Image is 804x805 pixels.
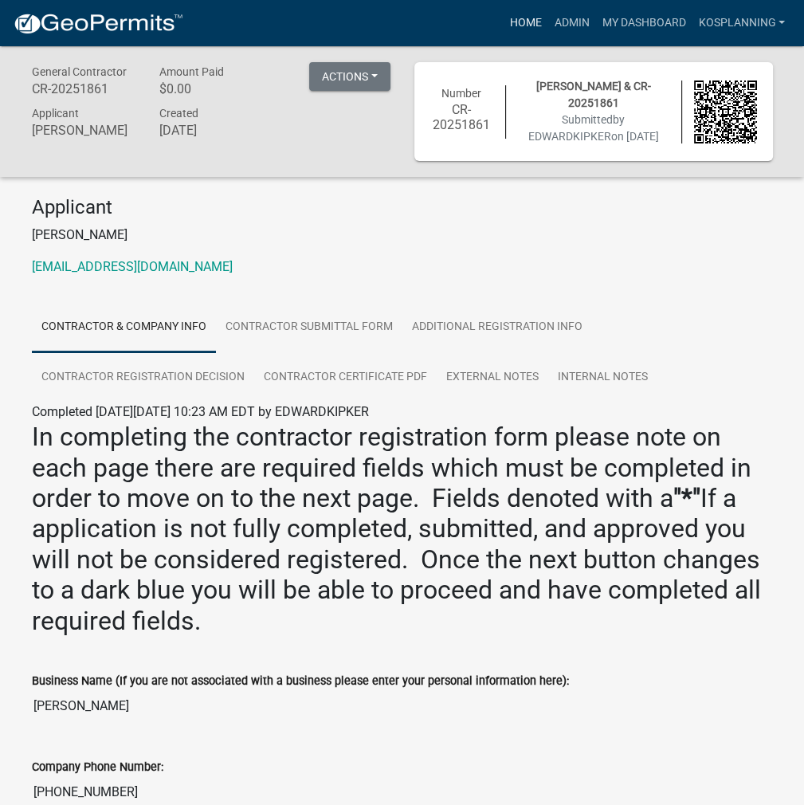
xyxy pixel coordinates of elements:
[437,352,548,403] a: External Notes
[528,113,659,143] span: Submitted on [DATE]
[503,8,547,38] a: Home
[595,8,692,38] a: My Dashboard
[32,65,127,78] span: General Contractor
[216,302,402,353] a: Contractor Submittal Form
[159,65,223,78] span: Amount Paid
[32,676,569,687] label: Business Name (If you are not associated with a business please enter your personal information h...
[430,102,493,132] h6: CR-20251861
[692,8,791,38] a: kosplanning
[694,80,757,143] img: QR code
[32,107,79,120] span: Applicant
[32,123,135,138] h6: [PERSON_NAME]
[32,422,773,636] h2: In completing the contractor registration form please note on each page there are required fields...
[32,81,135,96] h6: CR-20251861
[441,87,481,100] span: Number
[32,259,233,274] a: [EMAIL_ADDRESS][DOMAIN_NAME]
[536,80,651,109] span: [PERSON_NAME] & CR-20251861
[159,81,262,96] h6: $0.00
[547,8,595,38] a: Admin
[548,352,657,403] a: Internal Notes
[159,107,198,120] span: Created
[32,404,369,419] span: Completed [DATE][DATE] 10:23 AM EDT by EDWARDKIPKER
[254,352,437,403] a: Contractor Certificate PDF
[309,62,390,91] button: Actions
[32,226,773,245] p: [PERSON_NAME]
[402,302,592,353] a: Additional Registration Info
[32,196,773,219] h4: Applicant
[159,123,262,138] h6: [DATE]
[32,762,163,773] label: Company Phone Number:
[32,352,254,403] a: Contractor Registration Decision
[32,302,216,353] a: Contractor & Company Info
